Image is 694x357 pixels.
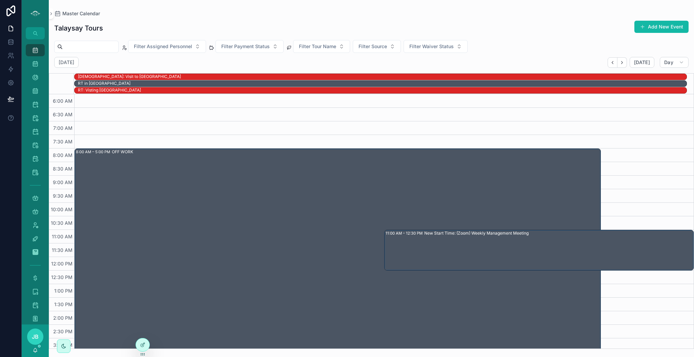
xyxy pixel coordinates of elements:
[22,39,49,324] div: scrollable content
[385,230,694,270] div: 11:00 AM – 12:30 PMNew Start Time: (Zoom) Weekly Management Meeting
[78,74,181,79] div: [DEMOGRAPHIC_DATA]: Visit to [GEOGRAPHIC_DATA]
[78,74,181,80] div: SHAE: Visit to Japan
[353,40,401,53] button: Select Button
[51,98,74,104] span: 6:00 AM
[404,40,468,53] button: Select Button
[62,10,100,17] span: Master Calendar
[409,43,454,50] span: Filter Waiver Status
[617,57,627,68] button: Next
[630,57,654,68] button: [DATE]
[664,59,673,65] span: Day
[424,231,529,236] div: New Start Time: (Zoom) Weekly Management Meeting
[52,342,74,348] span: 3:00 PM
[112,149,133,155] div: OFF WORK
[51,166,74,172] span: 8:30 AM
[50,247,74,253] span: 11:30 AM
[608,57,617,68] button: Back
[52,315,74,321] span: 2:00 PM
[221,43,270,50] span: Filter Payment Status
[49,274,74,280] span: 12:30 PM
[78,80,130,86] div: RT in UK
[52,125,74,131] span: 7:00 AM
[50,234,74,239] span: 11:00 AM
[52,329,74,334] span: 2:30 PM
[78,87,141,93] div: RT: Visting [GEOGRAPHIC_DATA]
[51,193,74,199] span: 9:30 AM
[134,43,192,50] span: Filter Assigned Personnel
[293,40,350,53] button: Select Button
[78,81,130,86] div: RT in [GEOGRAPHIC_DATA]
[128,40,206,53] button: Select Button
[59,59,74,66] h2: [DATE]
[30,8,41,19] img: App logo
[54,10,100,17] a: Master Calendar
[299,43,336,50] span: Filter Tour Name
[32,333,39,341] span: JB
[634,21,689,33] button: Add New Event
[49,261,74,266] span: 12:00 PM
[78,87,141,93] div: RT: Visting England
[634,59,650,65] span: [DATE]
[53,288,74,294] span: 1:00 PM
[386,230,424,237] div: 11:00 AM – 12:30 PM
[53,301,74,307] span: 1:30 PM
[359,43,387,50] span: Filter Source
[76,148,112,155] div: 8:00 AM – 5:00 PM
[660,57,689,68] button: Day
[51,179,74,185] span: 9:00 AM
[51,112,74,117] span: 6:30 AM
[52,139,74,144] span: 7:30 AM
[49,206,74,212] span: 10:00 AM
[216,40,284,53] button: Select Button
[54,23,103,33] h1: Talaysay Tours
[49,220,74,226] span: 10:30 AM
[51,152,74,158] span: 8:00 AM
